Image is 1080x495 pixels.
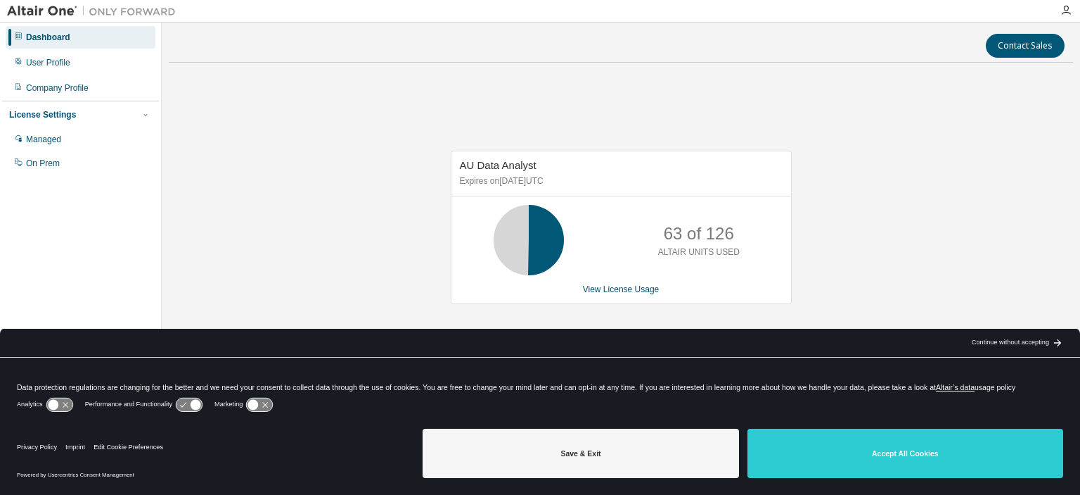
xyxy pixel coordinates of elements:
[460,159,536,171] span: AU Data Analyst
[7,4,183,18] img: Altair One
[583,284,660,294] a: View License Usage
[26,57,70,68] div: User Profile
[9,109,76,120] div: License Settings
[26,134,61,145] div: Managed
[664,222,734,246] p: 63 of 126
[658,246,740,258] p: ALTAIR UNITS USED
[26,158,60,169] div: On Prem
[986,34,1065,58] button: Contact Sales
[460,175,779,187] p: Expires on [DATE] UTC
[26,82,89,94] div: Company Profile
[26,32,70,43] div: Dashboard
